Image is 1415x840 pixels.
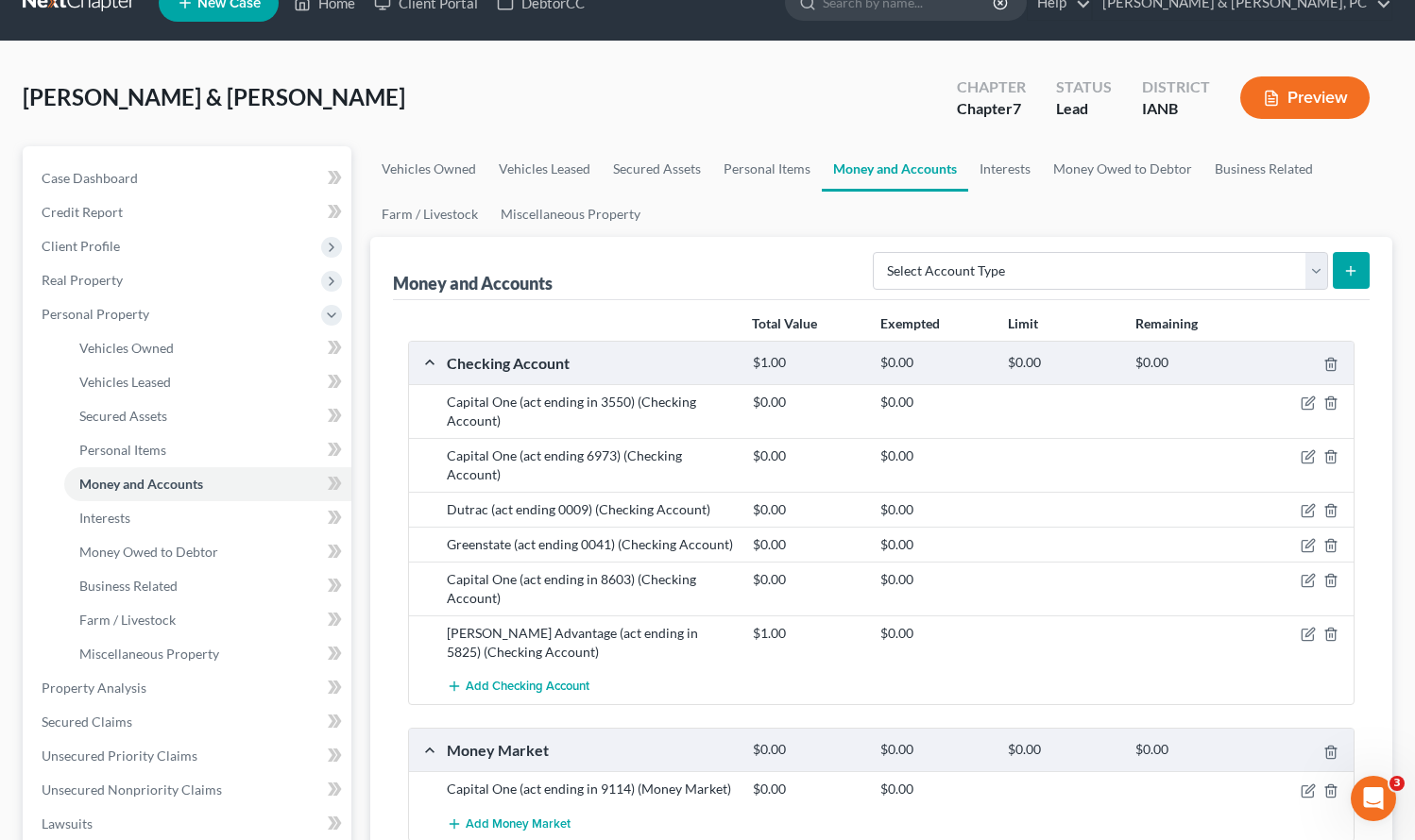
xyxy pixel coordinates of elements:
[871,535,998,554] div: $0.00
[1042,146,1203,192] a: Money Owed to Debtor
[743,624,871,643] div: $1.00
[1240,76,1370,119] button: Preview
[447,669,589,704] button: Add Checking Account
[1351,776,1396,821] iframe: Intercom live chat
[871,624,998,643] div: $0.00
[42,170,138,186] span: Case Dashboard
[743,354,871,372] div: $1.00
[64,365,351,399] a: Vehicles Leased
[42,781,222,798] span: Unsecured Nonpriority Claims
[79,646,219,662] span: Miscellaneous Property
[1008,315,1038,331] strong: Limit
[437,535,743,554] div: Greenstate (act ending 0041) (Checking Account)
[42,238,120,254] span: Client Profile
[79,442,166,458] span: Personal Items
[752,315,817,331] strong: Total Value
[42,748,197,764] span: Unsecured Priority Claims
[743,500,871,519] div: $0.00
[743,741,871,759] div: $0.00
[743,535,871,554] div: $0.00
[79,408,167,424] span: Secured Assets
[968,146,1042,192] a: Interests
[1142,98,1210,120] div: IANB
[64,467,351,501] a: Money and Accounts
[79,340,174,356] span: Vehicles Owned
[42,714,132,730] span: Secured Claims
[998,741,1126,759] div: $0.00
[1389,776,1405,791] span: 3
[1142,76,1210,98] div: District
[957,76,1026,98] div: Chapter
[957,98,1026,120] div: Chapter
[437,570,743,608] div: Capital One (act ending in 8603) (Checking Account)
[42,272,123,288] span: Real Property
[64,399,351,433] a: Secured Assets
[26,195,351,229] a: Credit Report
[871,393,998,412] div: $0.00
[437,393,743,430] div: Capital One (act ending in 3550) (Checking Account)
[437,624,743,662] div: [PERSON_NAME] Advantage (act ending in 5825) (Checking Account)
[437,780,743,798] div: Capital One (act ending in 9114) (Money Market)
[871,741,998,759] div: $0.00
[370,146,487,192] a: Vehicles Owned
[1056,98,1112,120] div: Lead
[822,146,968,192] a: Money and Accounts
[489,192,652,237] a: Miscellaneous Property
[26,705,351,739] a: Secured Claims
[871,500,998,519] div: $0.00
[1013,99,1021,117] span: 7
[880,315,940,331] strong: Exempted
[743,393,871,412] div: $0.00
[998,354,1126,372] div: $0.00
[466,680,589,695] span: Add Checking Account
[871,354,998,372] div: $0.00
[1126,354,1253,372] div: $0.00
[64,603,351,637] a: Farm / Livestock
[370,192,489,237] a: Farm / Livestock
[79,374,171,390] span: Vehicles Leased
[437,740,743,760] div: Money Market
[79,544,218,560] span: Money Owed to Debtor
[64,637,351,671] a: Miscellaneous Property
[602,146,712,192] a: Secured Assets
[42,680,146,696] span: Property Analysis
[487,146,602,192] a: Vehicles Leased
[64,501,351,535] a: Interests
[1203,146,1324,192] a: Business Related
[23,83,405,110] span: [PERSON_NAME] & [PERSON_NAME]
[466,816,571,832] span: Add Money Market
[64,535,351,569] a: Money Owed to Debtor
[1135,315,1198,331] strong: Remaining
[1056,76,1112,98] div: Status
[871,446,998,465] div: $0.00
[79,612,176,628] span: Farm / Livestock
[79,578,178,594] span: Business Related
[64,331,351,365] a: Vehicles Owned
[79,510,130,526] span: Interests
[42,815,93,832] span: Lawsuits
[64,569,351,603] a: Business Related
[26,161,351,195] a: Case Dashboard
[743,570,871,589] div: $0.00
[871,570,998,589] div: $0.00
[79,476,203,492] span: Money and Accounts
[42,204,123,220] span: Credit Report
[393,272,553,294] div: Money and Accounts
[26,773,351,807] a: Unsecured Nonpriority Claims
[743,780,871,798] div: $0.00
[437,353,743,373] div: Checking Account
[437,500,743,519] div: Dutrac (act ending 0009) (Checking Account)
[64,433,351,467] a: Personal Items
[743,446,871,465] div: $0.00
[712,146,822,192] a: Personal Items
[42,306,149,322] span: Personal Property
[26,739,351,773] a: Unsecured Priority Claims
[871,780,998,798] div: $0.00
[437,446,743,484] div: Capital One (act ending 6973) (Checking Account)
[26,671,351,705] a: Property Analysis
[1126,741,1253,759] div: $0.00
